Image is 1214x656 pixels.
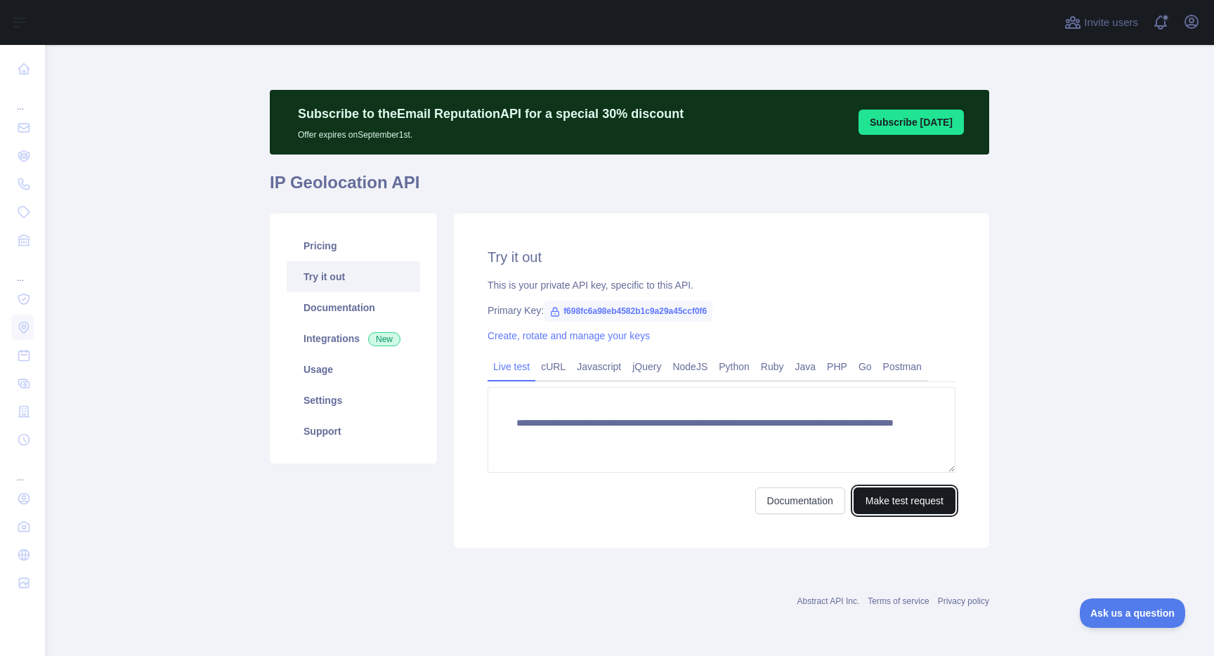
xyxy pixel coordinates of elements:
button: Subscribe [DATE] [859,110,964,135]
a: cURL [535,355,571,378]
a: Java [790,355,822,378]
a: Terms of service [868,596,929,606]
div: ... [11,256,34,284]
a: Pricing [287,230,420,261]
div: ... [11,84,34,112]
button: Invite users [1062,11,1141,34]
p: Offer expires on September 1st. [298,124,684,140]
a: jQuery [627,355,667,378]
h1: IP Geolocation API [270,171,989,205]
a: Go [853,355,877,378]
a: Documentation [755,487,845,514]
a: Create, rotate and manage your keys [488,330,650,341]
p: Subscribe to the Email Reputation API for a special 30 % discount [298,104,684,124]
a: PHP [821,355,853,378]
button: Make test request [854,487,955,514]
a: Abstract API Inc. [797,596,860,606]
div: This is your private API key, specific to this API. [488,278,955,292]
a: Ruby [755,355,790,378]
a: Javascript [571,355,627,378]
h2: Try it out [488,247,955,267]
iframe: Toggle Customer Support [1080,598,1186,628]
a: Try it out [287,261,420,292]
a: Settings [287,385,420,416]
span: Invite users [1084,15,1138,31]
a: NodeJS [667,355,713,378]
a: Python [713,355,755,378]
span: New [368,332,400,346]
a: Documentation [287,292,420,323]
span: f698fc6a98eb4582b1c9a29a45ccf0f6 [544,301,712,322]
a: Postman [877,355,927,378]
a: Support [287,416,420,447]
div: Primary Key: [488,303,955,317]
a: Live test [488,355,535,378]
div: ... [11,455,34,483]
a: Privacy policy [938,596,989,606]
a: Integrations New [287,323,420,354]
a: Usage [287,354,420,385]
